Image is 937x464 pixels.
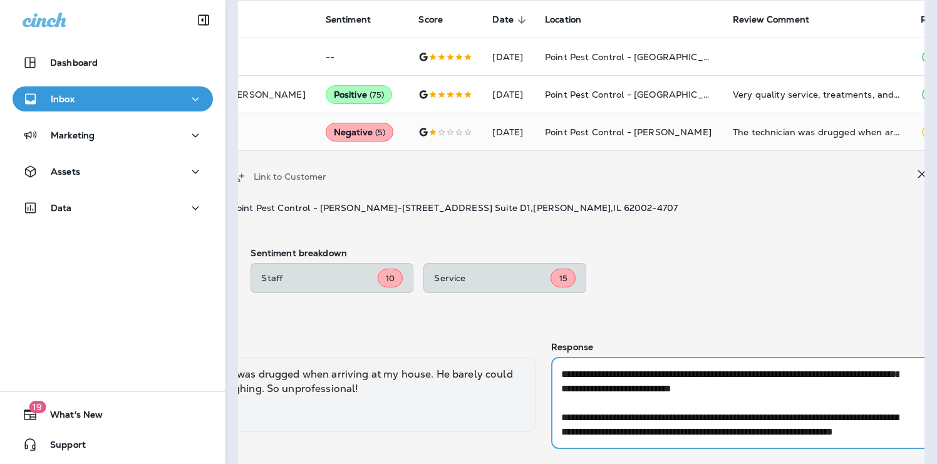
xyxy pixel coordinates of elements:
[326,85,393,104] div: Positive
[559,273,567,284] span: 15
[316,38,409,76] td: --
[418,14,443,25] span: Score
[51,203,72,213] p: Data
[220,155,336,200] button: Link to Customer
[50,58,98,68] p: Dashboard
[251,248,934,258] p: Sentiment breakdown
[545,126,712,138] span: Point Pest Control - [PERSON_NAME]
[13,123,213,148] button: Marketing
[733,14,826,26] span: Review Comment
[545,14,581,25] span: Location
[545,89,731,100] span: Point Pest Control - [GEOGRAPHIC_DATA]
[492,14,530,26] span: Date
[38,410,103,425] span: What's New
[13,195,213,220] button: Data
[153,342,536,352] p: Review comment
[186,8,221,33] button: Collapse Sidebar
[545,14,598,26] span: Location
[733,126,901,138] div: The technician was drugged when arriving at my house. He barely could speak only laughing. So unp...
[51,130,95,140] p: Marketing
[545,51,731,63] span: Point Pest Control - [GEOGRAPHIC_DATA]
[482,76,535,113] td: [DATE]
[326,123,394,142] div: Negative
[551,342,934,352] p: Response
[38,440,86,455] span: Support
[231,202,678,214] span: Point Pest Control - [PERSON_NAME] - [STREET_ADDRESS] Suite D1 , [PERSON_NAME] , IL 62002-4707
[13,402,213,427] button: 19What's New
[370,90,385,100] span: ( 75 )
[733,88,901,101] div: Very quality service, treatments, and friendly stsff
[434,273,551,283] p: Service
[482,113,535,151] td: [DATE]
[29,401,46,413] span: 19
[13,50,213,75] button: Dashboard
[375,127,385,138] span: ( 5 )
[261,273,378,283] p: Staff
[51,94,75,104] p: Inbox
[482,38,535,76] td: [DATE]
[326,14,387,26] span: Sentiment
[733,14,809,25] span: Review Comment
[51,167,80,177] p: Assets
[153,357,536,432] div: The technician was drugged when arriving at my house. He barely could speak only laughing. So unp...
[153,228,934,238] p: Sentiment analysis
[492,14,514,25] span: Date
[13,159,213,184] button: Assets
[13,432,213,457] button: Support
[418,14,459,26] span: Score
[386,273,395,284] span: 10
[326,14,371,25] span: Sentiment
[13,86,213,111] button: Inbox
